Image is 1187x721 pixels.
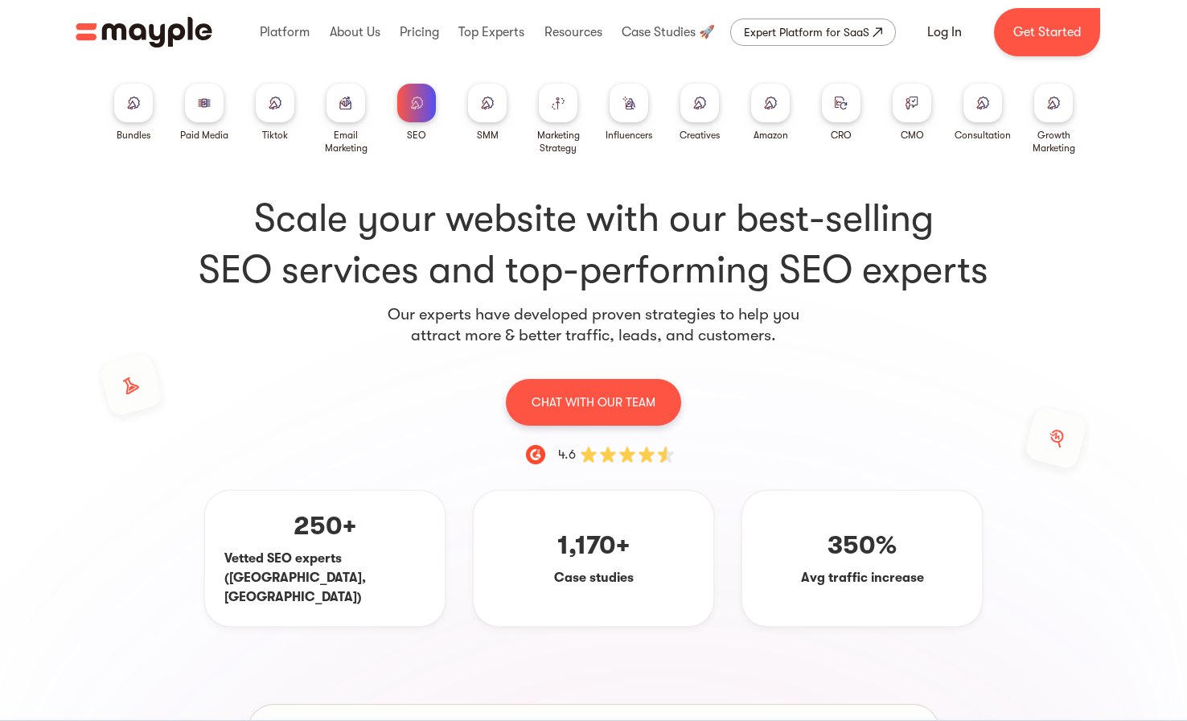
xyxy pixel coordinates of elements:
a: CRO [822,84,860,142]
h1: Scale your website with our best-selling [105,193,1082,296]
a: Log In [908,13,981,51]
p: Avg traffic increase [801,568,924,587]
div: Marketing Strategy [529,129,587,154]
p: 1,170+ [557,529,630,562]
div: Resources [540,6,606,58]
a: Marketing Strategy [529,84,587,154]
a: Creatives [680,84,720,142]
a: home [76,17,212,47]
div: Growth Marketing [1025,129,1082,154]
a: Bundles [114,84,153,142]
a: CMO [893,84,931,142]
div: Expert Platform for SaaS [744,23,869,42]
div: Creatives [680,129,720,142]
p: 250+ [294,510,356,542]
div: About Us [326,6,384,58]
a: Growth Marketing [1025,84,1082,154]
a: Tiktok [256,84,294,142]
a: Email Marketing [317,84,375,154]
img: Mayple logo [76,17,212,47]
div: Email Marketing [317,129,375,154]
div: Bundles [117,129,150,142]
div: Platform [256,6,314,58]
div: Consultation [955,129,1011,142]
p: Our experts have developed proven strategies to help you attract more & better traffic, leads, an... [381,304,806,346]
p: 350% [828,529,897,562]
span: SEO services and top-performing SEO experts [105,245,1082,296]
p: Case studies [554,568,634,587]
a: SEO [397,84,436,142]
div: Paid Media [180,129,228,142]
div: Top Experts [454,6,528,58]
div: Amazon [754,129,788,142]
div: Influencers [606,129,652,142]
iframe: Chat Widget [1107,644,1187,721]
a: Influencers [606,84,652,142]
a: Get Started [994,8,1100,56]
div: SEO [407,129,426,142]
a: SMM [468,84,507,142]
div: CRO [831,129,852,142]
div: Pricing [396,6,443,58]
div: 4.6 [558,445,576,464]
a: Amazon [751,84,790,142]
div: SMM [477,129,499,142]
a: Paid Media [180,84,228,142]
p: CHAT WITH OUR TEAM [532,392,655,413]
a: Consultation [955,84,1011,142]
div: Tiktok [262,129,288,142]
a: Expert Platform for SaaS [730,19,896,46]
p: Vetted SEO experts ([GEOGRAPHIC_DATA], [GEOGRAPHIC_DATA]) [224,549,425,607]
a: CHAT WITH OUR TEAM [506,378,681,426]
div: CMO [901,129,924,142]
